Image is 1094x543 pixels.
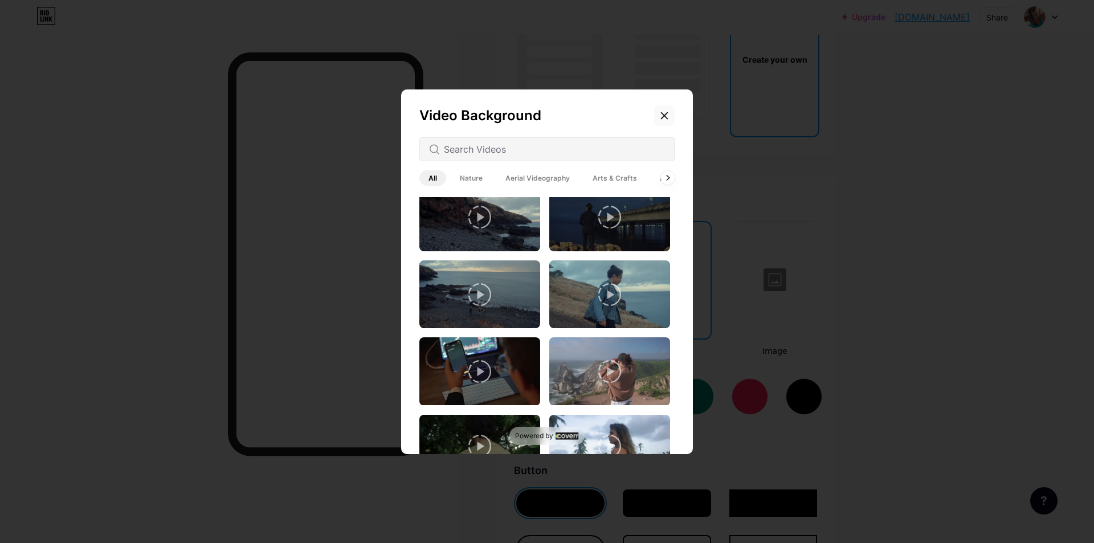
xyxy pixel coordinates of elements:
[651,170,711,186] span: Architecture
[444,142,665,156] input: Search Videos
[496,170,579,186] span: Aerial Videography
[419,170,446,186] span: All
[515,431,553,440] span: Powered by
[419,107,541,124] span: Video Background
[451,170,492,186] span: Nature
[583,170,646,186] span: Arts & Crafts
